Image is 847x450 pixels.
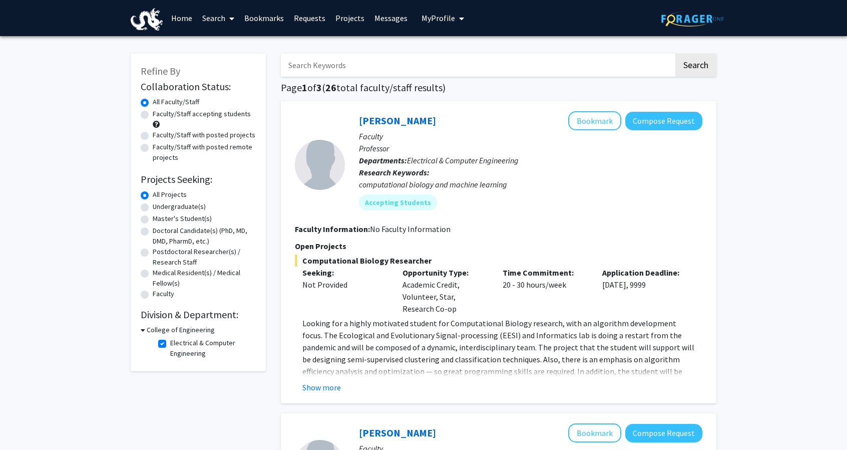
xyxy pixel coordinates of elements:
h2: Collaboration Status: [141,81,256,93]
button: Add Lifeng Zhou to Bookmarks [568,423,621,442]
label: Faculty/Staff with posted projects [153,130,255,140]
span: 1 [302,81,307,94]
p: Faculty [359,130,702,142]
a: Bookmarks [239,1,289,36]
a: Projects [330,1,369,36]
p: Seeking: [302,267,387,279]
h3: College of Engineering [147,325,215,335]
label: Faculty [153,289,174,299]
div: 20 - 30 hours/week [495,267,595,315]
label: Medical Resident(s) / Medical Fellow(s) [153,268,256,289]
div: [DATE], 9999 [595,267,695,315]
label: Undergraduate(s) [153,201,206,212]
iframe: Chat [804,405,839,442]
img: ForagerOne Logo [661,11,724,27]
label: All Faculty/Staff [153,97,199,107]
button: Show more [302,381,341,393]
button: Add Gail Rosen to Bookmarks [568,111,621,130]
p: Application Deadline: [602,267,687,279]
b: Departments: [359,155,407,165]
p: Looking for a highly motivated student for Computational Biology research, with an algorithm deve... [302,317,702,425]
label: Faculty/Staff with posted remote projects [153,142,256,163]
button: Compose Request to Lifeng Zhou [625,424,702,442]
span: My Profile [421,13,455,23]
button: Compose Request to Gail Rosen [625,112,702,130]
a: Messages [369,1,412,36]
a: Search [197,1,239,36]
label: All Projects [153,189,187,200]
span: Electrical & Computer Engineering [407,155,519,165]
p: Open Projects [295,240,702,252]
input: Search Keywords [281,54,674,77]
span: No Faculty Information [370,224,451,234]
button: Search [675,54,716,77]
h1: Page of ( total faculty/staff results) [281,82,716,94]
h2: Projects Seeking: [141,173,256,185]
p: Time Commitment: [503,267,588,279]
span: 26 [325,81,336,94]
div: Academic Credit, Volunteer, Star, Research Co-op [395,267,495,315]
span: Computational Biology Researcher [295,255,702,267]
label: Electrical & Computer Engineering [170,338,253,359]
label: Master's Student(s) [153,213,212,224]
a: Requests [289,1,330,36]
label: Faculty/Staff accepting students [153,109,251,119]
b: Research Keywords: [359,167,430,177]
h2: Division & Department: [141,309,256,321]
p: Opportunity Type: [402,267,488,279]
a: Home [166,1,197,36]
span: Refine By [141,65,180,77]
label: Doctoral Candidate(s) (PhD, MD, DMD, PharmD, etc.) [153,226,256,247]
div: Not Provided [302,279,387,291]
a: [PERSON_NAME] [359,114,436,127]
a: [PERSON_NAME] [359,426,436,439]
div: computational biology and machine learning [359,178,702,190]
p: Professor [359,142,702,154]
b: Faculty Information: [295,224,370,234]
mat-chip: Accepting Students [359,194,437,210]
label: Postdoctoral Researcher(s) / Research Staff [153,247,256,268]
img: Drexel University Logo [131,8,163,31]
span: 3 [316,81,322,94]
